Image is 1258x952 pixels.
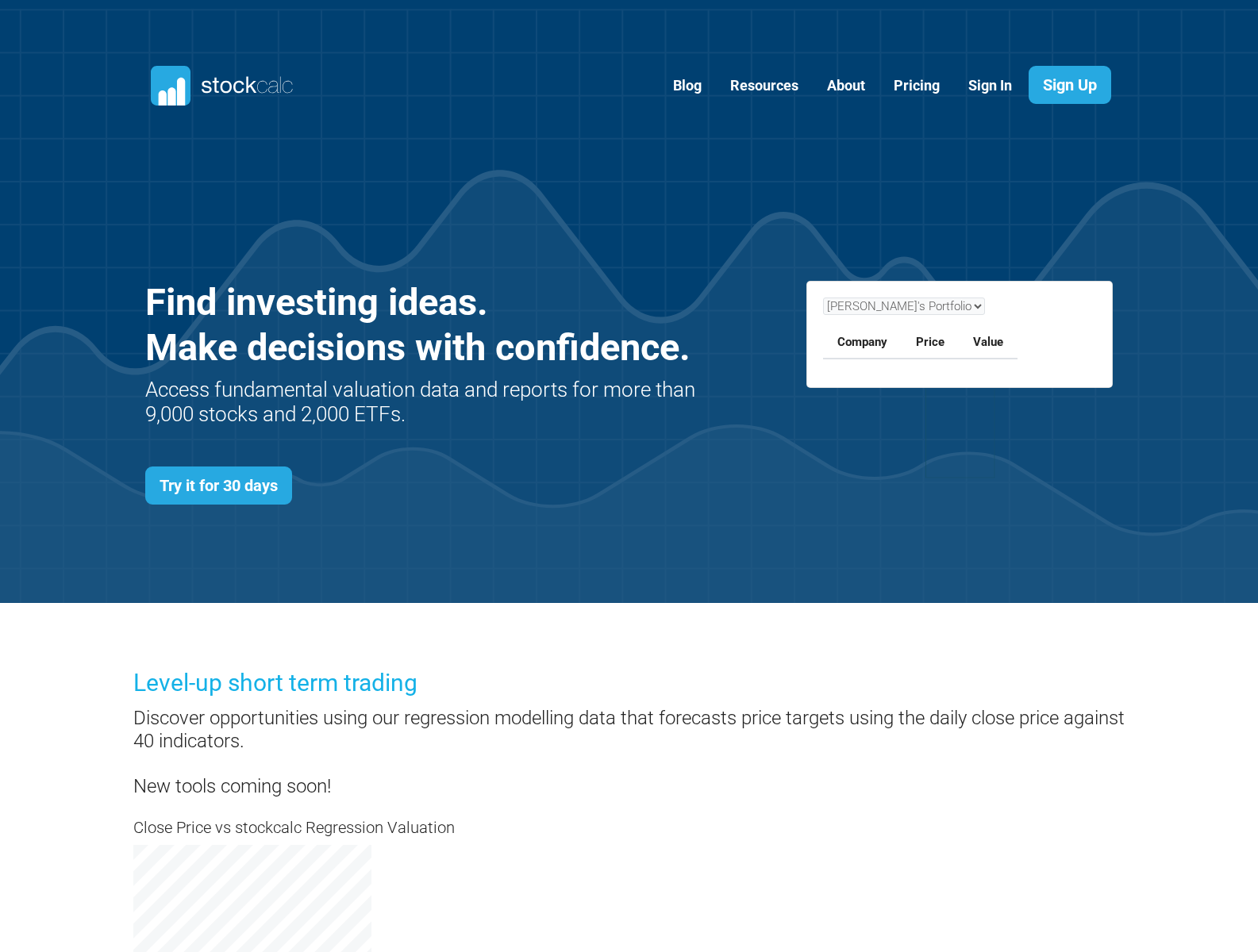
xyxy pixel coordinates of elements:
[718,67,810,106] a: Resources
[145,378,700,427] h2: Access fundamental valuation data and reports for more than 9,000 stocks and 2,000 ETFs.
[133,707,1125,798] h4: Discover opportunities using our regression modelling data that forecasts price targets using the...
[145,466,292,505] a: Try it for 30 days
[1029,66,1111,104] a: Sign Up
[133,816,1125,839] h5: Close Price vs stockcalc Regression Valuation
[145,280,700,370] h1: Find investing ideas. Make decisions with confidence.
[823,327,902,359] th: Company
[882,67,952,106] a: Pricing
[661,67,714,106] a: Blog
[902,327,959,359] th: Price
[815,67,877,106] a: About
[959,327,1018,359] th: Value
[956,67,1024,106] a: Sign In
[133,666,1125,700] h3: Level-up short term trading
